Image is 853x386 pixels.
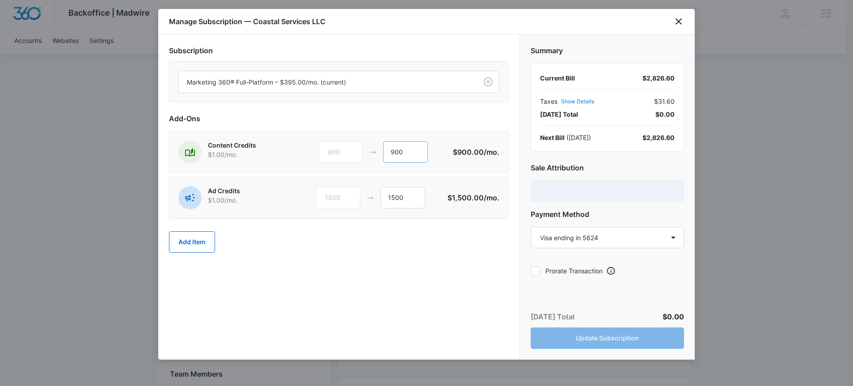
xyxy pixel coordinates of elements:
[673,16,684,27] button: close
[208,186,286,195] p: Ad Credits
[540,133,591,142] div: ( [DATE] )
[484,193,499,202] span: /mo.
[208,195,286,205] p: $1.00 /mo.
[654,97,675,106] span: $31.60
[531,266,603,276] label: Prorate Transaction
[169,113,509,124] h2: Add-Ons
[531,162,684,173] h2: Sale Attribution
[169,45,509,56] h2: Subscription
[453,147,499,157] p: $900.00
[448,192,499,203] p: $1,500.00
[187,77,189,87] input: Subscription
[208,140,286,150] p: Content Credits
[540,134,565,141] span: Next Bill
[169,16,325,27] h1: Manage Subscription — Coastal Services LLC
[663,312,684,321] span: $0.00
[484,148,499,157] span: /mo.
[655,110,675,119] span: $0.00
[561,99,594,104] button: Show Details
[540,110,578,119] span: [DATE] Total
[531,209,684,220] h2: Payment Method
[540,97,557,106] span: Taxes
[169,231,215,253] button: Add Item
[481,75,495,89] button: Clear
[531,311,574,322] p: [DATE] Total
[540,74,575,82] span: Current Bill
[642,133,675,142] div: $2,826.60
[208,150,286,159] p: $1.00 /mo.
[380,187,425,208] input: 1
[642,73,675,83] div: $2,826.60
[383,141,428,163] input: 1
[531,45,684,56] h2: Summary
